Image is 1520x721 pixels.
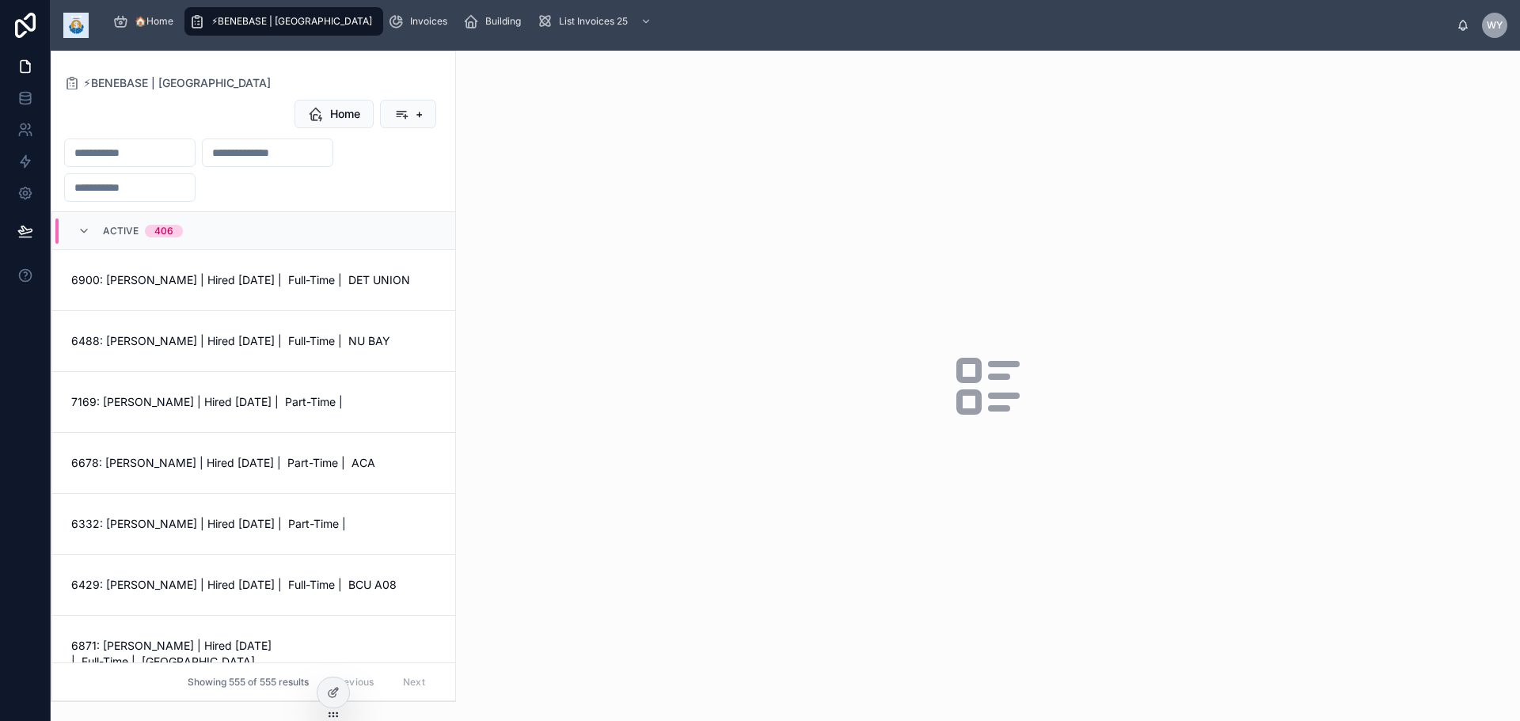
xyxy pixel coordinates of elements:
[52,311,455,372] a: 6488: [PERSON_NAME] | Hired [DATE] | Full-Time | NU BAY
[52,616,455,693] a: 6871: [PERSON_NAME] | Hired [DATE] | Full-Time | [GEOGRAPHIC_DATA]
[211,15,372,28] span: ⚡BENEBASE | [GEOGRAPHIC_DATA]
[416,106,423,122] span: +
[154,225,173,237] div: 406
[71,455,436,471] span: 6678: [PERSON_NAME] | Hired [DATE] | Part-Time | ACA
[71,272,436,288] span: 6900: [PERSON_NAME] | Hired [DATE] | Full-Time | DET UNION
[294,100,374,128] button: Home
[380,100,436,128] button: +
[188,676,309,689] span: Showing 555 of 555 results
[1487,19,1503,32] span: WY
[71,638,436,670] span: 6871: [PERSON_NAME] | Hired [DATE] | Full-Time | [GEOGRAPHIC_DATA]
[52,494,455,555] a: 6332: [PERSON_NAME] | Hired [DATE] | Part-Time |
[52,250,455,311] a: 6900: [PERSON_NAME] | Hired [DATE] | Full-Time | DET UNION
[71,394,436,410] span: 7169: [PERSON_NAME] | Hired [DATE] | Part-Time |
[71,516,436,532] span: 6332: [PERSON_NAME] | Hired [DATE] | Part-Time |
[71,333,436,349] span: 6488: [PERSON_NAME] | Hired [DATE] | Full-Time | NU BAY
[52,433,455,494] a: 6678: [PERSON_NAME] | Hired [DATE] | Part-Time | ACA
[184,7,383,36] a: ⚡BENEBASE | [GEOGRAPHIC_DATA]
[485,15,521,28] span: Building
[52,372,455,433] a: 7169: [PERSON_NAME] | Hired [DATE] | Part-Time |
[83,75,271,91] span: ⚡BENEBASE | [GEOGRAPHIC_DATA]
[135,15,173,28] span: 🏠Home
[64,75,271,91] a: ⚡BENEBASE | [GEOGRAPHIC_DATA]
[108,7,184,36] a: 🏠Home
[103,225,139,237] span: Active
[101,4,1457,39] div: scrollable content
[71,577,436,593] span: 6429: [PERSON_NAME] | Hired [DATE] | Full-Time | BCU A08
[410,15,447,28] span: Invoices
[532,7,659,36] a: List Invoices 25
[330,106,360,122] span: Home
[63,13,89,38] img: App logo
[458,7,532,36] a: Building
[383,7,458,36] a: Invoices
[559,15,628,28] span: List Invoices 25
[52,555,455,616] a: 6429: [PERSON_NAME] | Hired [DATE] | Full-Time | BCU A08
